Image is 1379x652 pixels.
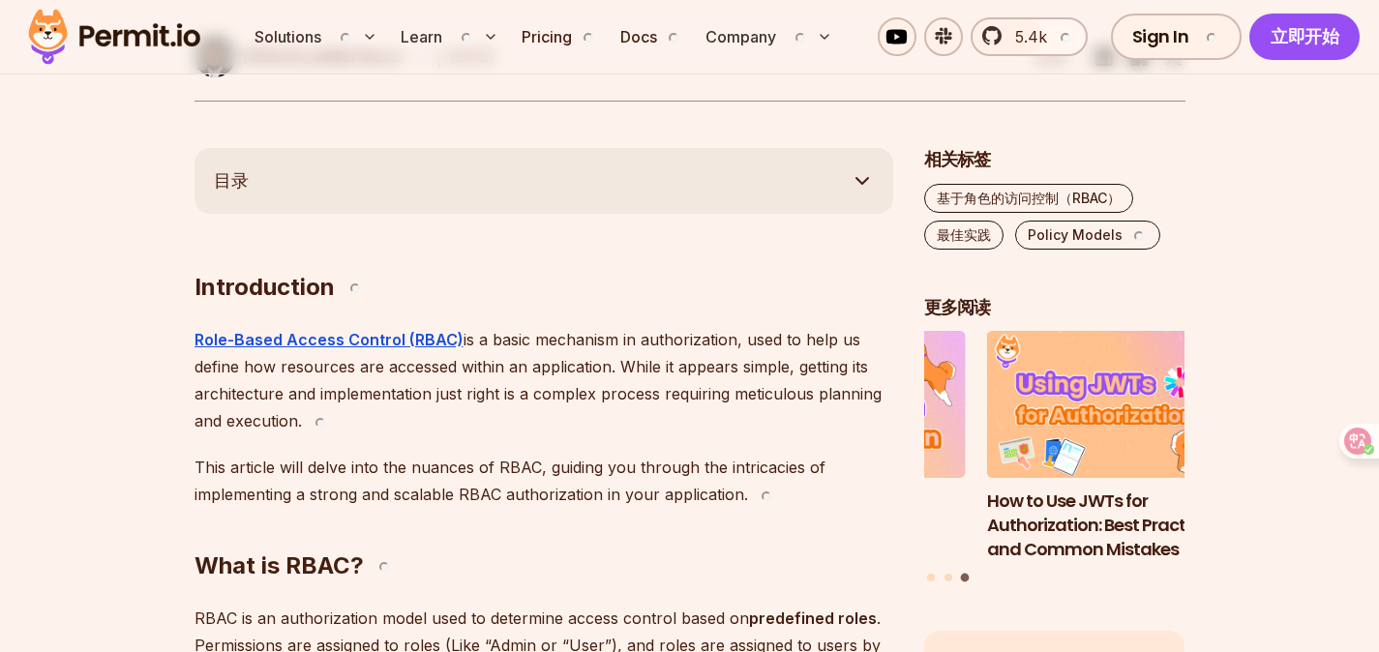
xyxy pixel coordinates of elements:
[987,331,1248,561] li: 3 of 3
[937,226,991,243] font: 最佳实践
[961,574,970,582] button: Go to slide 3
[924,147,990,171] font: 相关标签
[195,551,393,579] strong: What is RBAC?
[971,17,1088,56] a: 5.4k
[987,331,1248,478] img: How to Use JWTs for Authorization: Best Practices and Common Mistakes
[749,608,877,628] strong: predefined roles
[19,4,209,70] img: Permit logo
[944,574,952,581] button: Go to slide 2
[1004,25,1074,48] span: 5.4k
[195,148,893,214] button: 目录
[924,184,1133,213] a: 基于角色的访问控制（RBAC）
[987,331,1248,561] a: How to Use JWTs for Authorization: Best Practices and Common MistakesHow to Use JWTs for Authoriz...
[195,330,464,349] a: Role-Based Access Control (RBAC)
[704,331,966,478] img: Implementing Authentication and Authorization in Next.js
[704,331,966,561] li: 2 of 3
[393,17,506,56] button: Learn
[1015,221,1160,250] a: Policy Models
[1271,24,1338,48] font: 立即开始
[195,273,364,301] strong: Introduction
[195,326,893,434] p: is a basic mechanism in authorization, used to help us define how resources are accessed within a...
[927,574,935,581] button: Go to slide 1
[195,454,893,508] p: This article will delve into the nuances of RBAC, guiding you through the intricacies of implemen...
[613,17,690,56] a: Docs
[924,221,1004,250] a: 最佳实践
[1249,14,1360,60] a: 立即开始
[214,170,249,191] font: 目录
[987,489,1248,561] h3: How to Use JWTs for Authorization: Best Practices and Common Mistakes
[1111,14,1243,60] a: Sign In
[937,190,1121,206] font: 基于角色的访问控制（RBAC）
[247,17,385,56] button: Solutions
[514,17,605,56] a: Pricing
[924,331,1185,584] div: Posts
[698,17,840,56] button: Company
[924,295,990,319] font: 更多阅读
